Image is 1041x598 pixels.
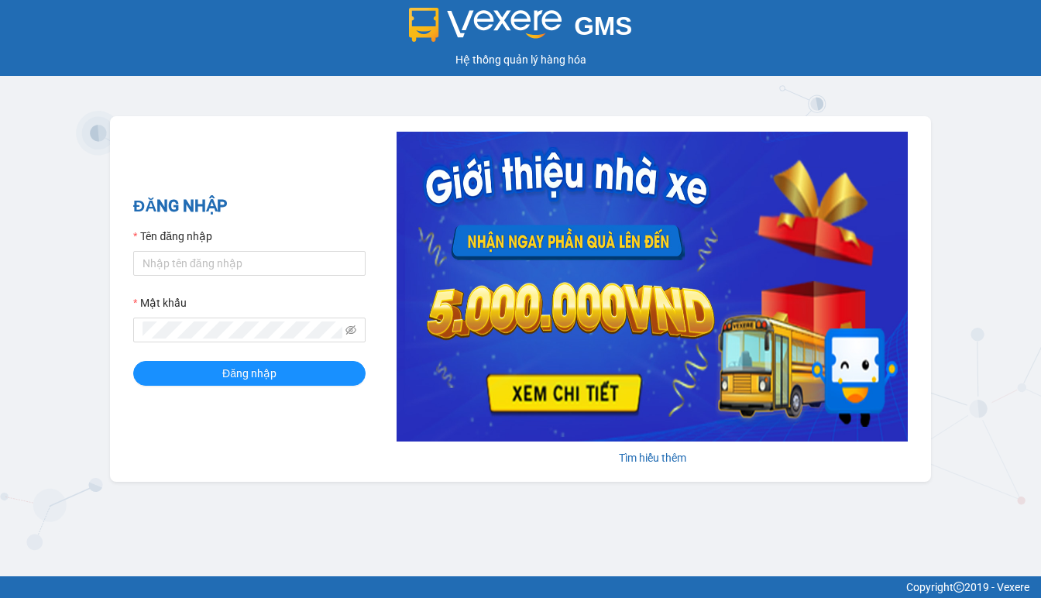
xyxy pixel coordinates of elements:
[133,294,187,311] label: Mật khẩu
[397,132,908,442] img: banner-0
[397,449,908,466] div: Tìm hiểu thêm
[574,12,632,40] span: GMS
[133,228,212,245] label: Tên đăng nhập
[4,51,1037,68] div: Hệ thống quản lý hàng hóa
[222,365,277,382] span: Đăng nhập
[953,582,964,593] span: copyright
[409,8,562,42] img: logo 2
[133,251,366,276] input: Tên đăng nhập
[409,23,633,36] a: GMS
[143,321,342,339] input: Mật khẩu
[133,194,366,219] h2: ĐĂNG NHẬP
[12,579,1029,596] div: Copyright 2019 - Vexere
[133,361,366,386] button: Đăng nhập
[345,325,356,335] span: eye-invisible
